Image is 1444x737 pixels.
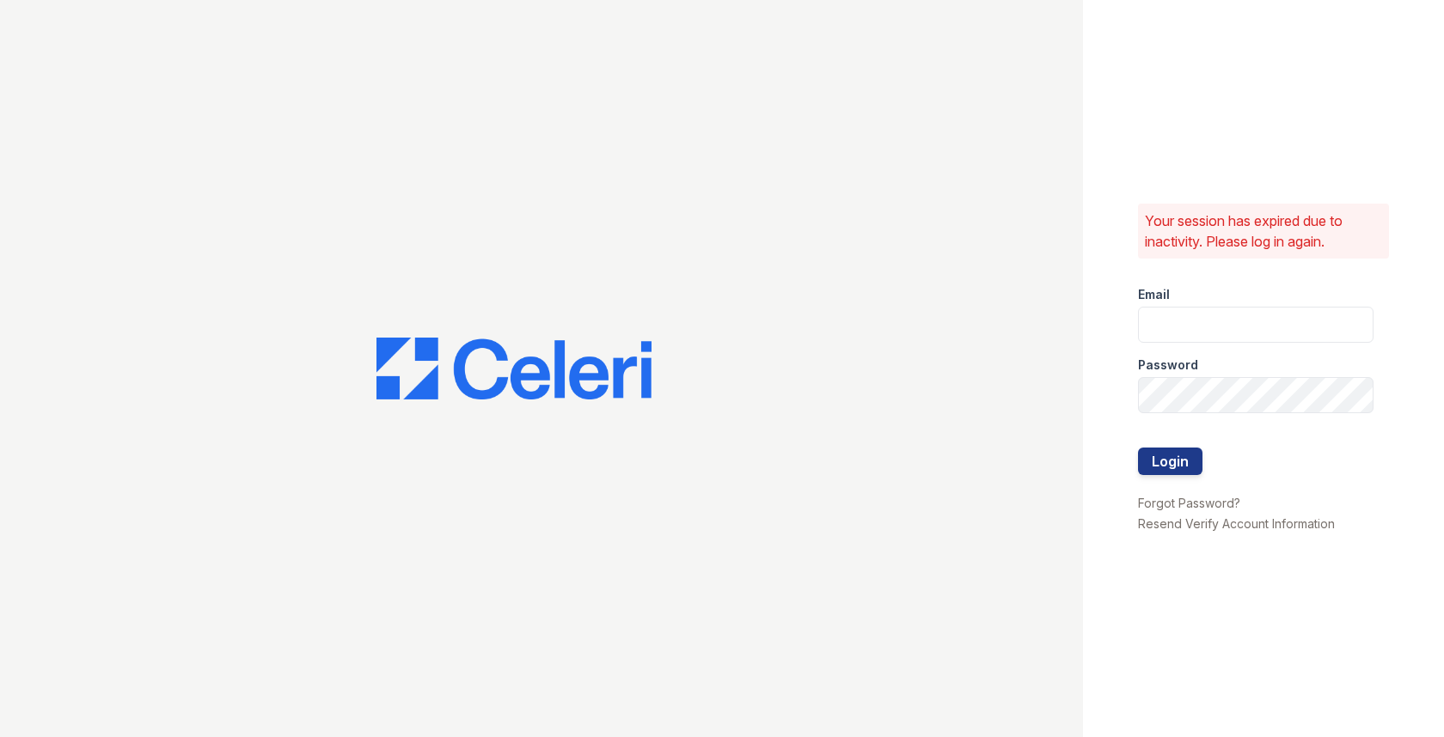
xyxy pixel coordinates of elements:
p: Your session has expired due to inactivity. Please log in again. [1145,210,1382,252]
label: Email [1138,286,1170,303]
a: Forgot Password? [1138,496,1240,510]
label: Password [1138,356,1198,374]
a: Resend Verify Account Information [1138,516,1335,531]
img: CE_Logo_Blue-a8612792a0a2168367f1c8372b55b34899dd931a85d93a1a3d3e32e68fde9ad4.png [376,338,652,399]
button: Login [1138,448,1202,475]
